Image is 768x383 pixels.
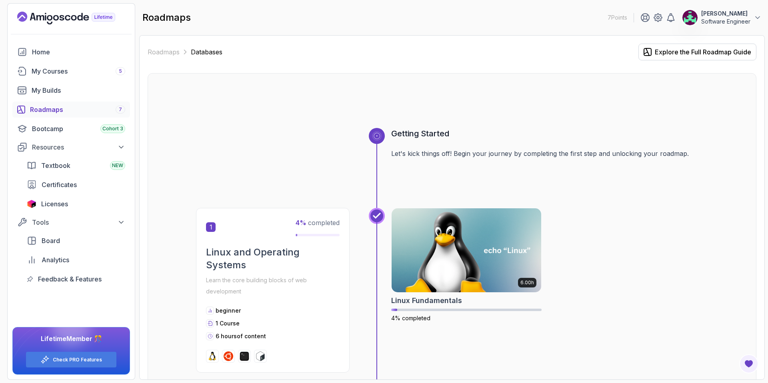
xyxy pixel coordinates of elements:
[296,219,306,227] span: 4 %
[240,351,249,361] img: terminal logo
[391,149,708,158] p: Let's kick things off! Begin your journey by completing the first step and unlocking your roadmap.
[53,357,102,363] a: Check PRO Features
[638,44,756,60] button: Explore the Full Roadmap Guide
[112,162,123,169] span: NEW
[392,208,541,292] img: Linux Fundamentals card
[22,271,130,287] a: feedback
[32,66,125,76] div: My Courses
[701,18,750,26] p: Software Engineer
[42,180,77,190] span: Certificates
[216,307,241,315] p: beginner
[32,217,125,227] div: Tools
[216,320,240,327] span: 1 Course
[27,200,36,208] img: jetbrains icon
[22,233,130,249] a: board
[32,47,125,57] div: Home
[608,14,627,22] p: 7 Points
[739,354,758,373] button: Open Feedback Button
[30,105,125,114] div: Roadmaps
[12,82,130,98] a: builds
[42,236,60,245] span: Board
[682,10,698,25] img: user profile image
[206,246,340,271] h2: Linux and Operating Systems
[26,351,117,368] button: Check PRO Features
[701,10,750,18] p: [PERSON_NAME]
[224,351,233,361] img: ubuntu logo
[22,158,130,174] a: textbook
[119,68,122,74] span: 5
[391,128,708,139] h3: Getting Started
[22,252,130,268] a: analytics
[682,10,762,26] button: user profile image[PERSON_NAME]Software Engineer
[655,47,751,57] div: Explore the Full Roadmap Guide
[22,177,130,193] a: certificates
[102,126,123,132] span: Cohort 3
[41,161,70,170] span: Textbook
[12,102,130,118] a: roadmaps
[191,47,222,57] p: Databases
[256,351,265,361] img: bash logo
[296,219,340,227] span: completed
[206,222,216,232] span: 1
[12,63,130,79] a: courses
[391,315,430,321] span: 4% completed
[12,44,130,60] a: home
[142,11,191,24] h2: roadmaps
[119,106,122,113] span: 7
[391,295,462,306] h2: Linux Fundamentals
[216,332,266,340] p: 6 hours of content
[32,142,125,152] div: Resources
[41,199,68,209] span: Licenses
[22,196,130,212] a: licenses
[391,208,542,322] a: Linux Fundamentals card6.00hLinux Fundamentals4% completed
[206,275,340,297] p: Learn the core building blocks of web development
[38,274,102,284] span: Feedback & Features
[148,47,180,57] a: Roadmaps
[32,124,125,134] div: Bootcamp
[42,255,69,265] span: Analytics
[17,12,134,24] a: Landing page
[208,351,217,361] img: linux logo
[12,215,130,229] button: Tools
[32,86,125,95] div: My Builds
[12,140,130,154] button: Resources
[12,121,130,137] a: bootcamp
[520,279,534,286] p: 6.00h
